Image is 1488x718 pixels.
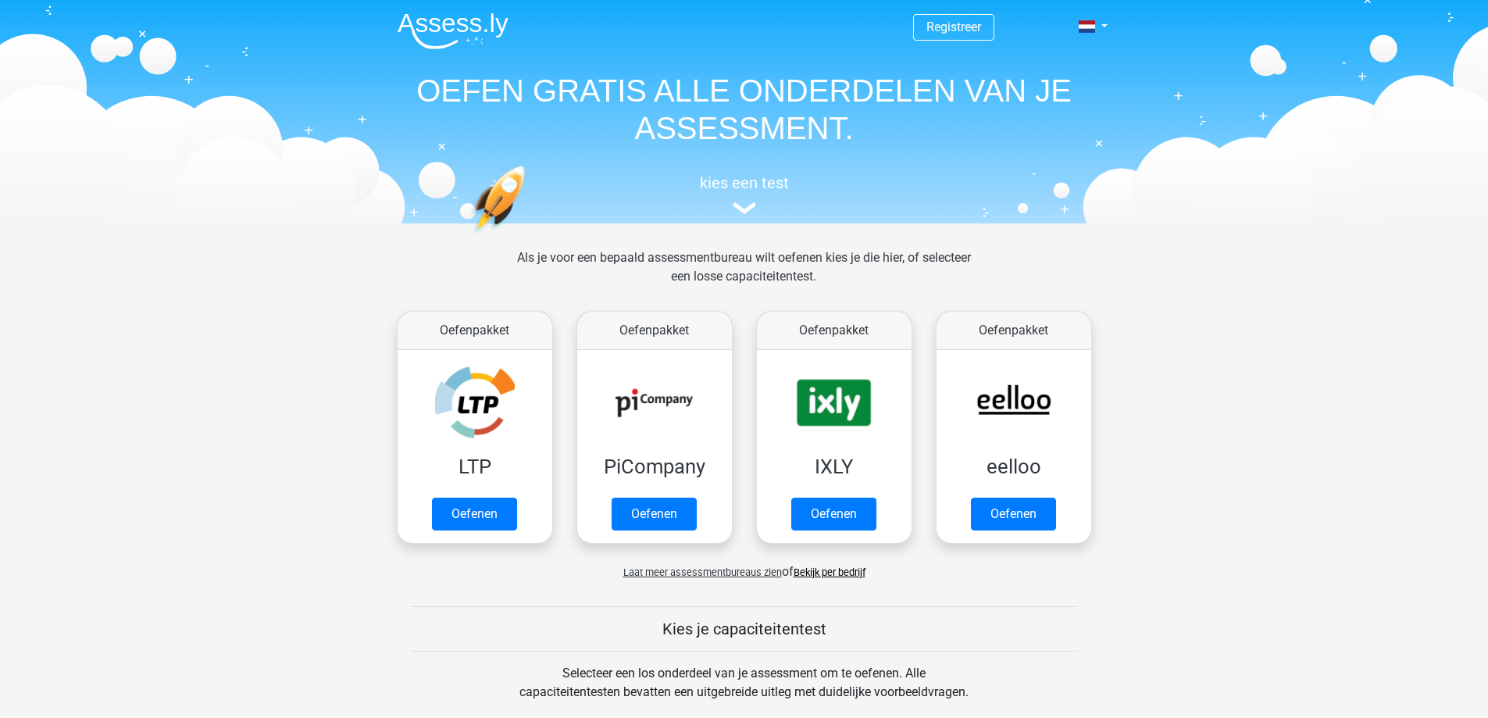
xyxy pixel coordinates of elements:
[733,202,756,214] img: assessment
[926,20,981,34] a: Registreer
[385,550,1104,581] div: of
[432,498,517,530] a: Oefenen
[385,72,1104,147] h1: OEFEN GRATIS ALLE ONDERDELEN VAN JE ASSESSMENT.
[385,173,1104,192] h5: kies een test
[612,498,697,530] a: Oefenen
[471,166,586,307] img: oefenen
[411,620,1078,638] h5: Kies je capaciteitentest
[623,566,782,578] span: Laat meer assessmentbureaus zien
[385,173,1104,215] a: kies een test
[398,13,508,49] img: Assessly
[505,248,983,305] div: Als je voor een bepaald assessmentbureau wilt oefenen kies je die hier, of selecteer een losse ca...
[791,498,876,530] a: Oefenen
[794,566,865,578] a: Bekijk per bedrijf
[971,498,1056,530] a: Oefenen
